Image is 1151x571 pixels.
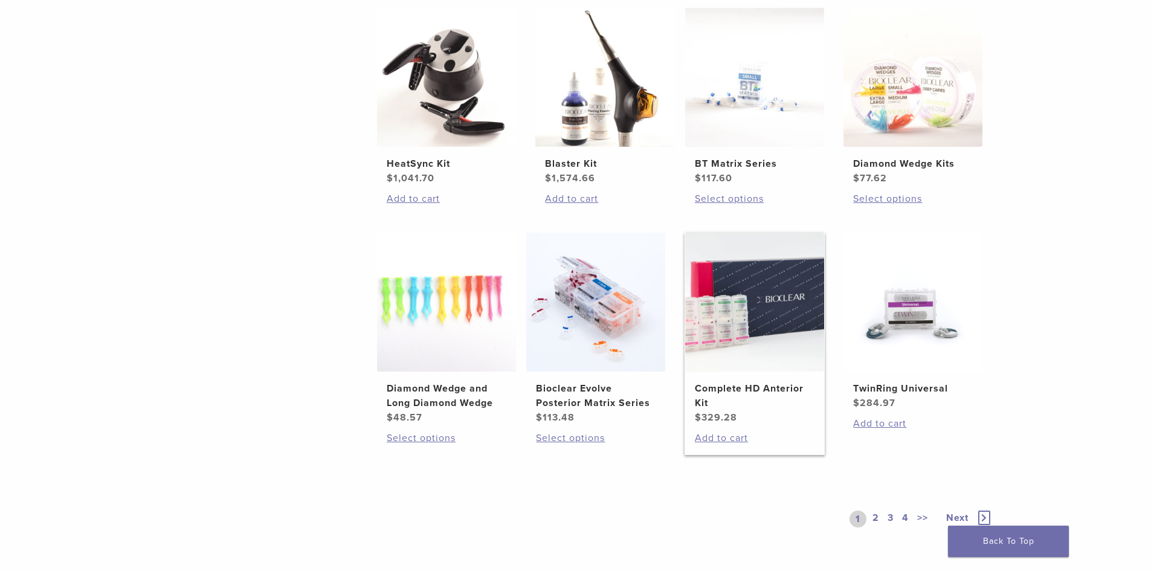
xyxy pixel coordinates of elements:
[376,233,517,425] a: Diamond Wedge and Long Diamond WedgeDiamond Wedge and Long Diamond Wedge $48.57
[387,381,506,410] h2: Diamond Wedge and Long Diamond Wedge
[853,381,973,396] h2: TwinRing Universal
[915,511,930,527] a: >>
[536,411,543,424] span: $
[853,416,973,431] a: Add to cart: “TwinRing Universal”
[387,411,422,424] bdi: 48.57
[695,431,814,445] a: Add to cart: “Complete HD Anterior Kit”
[387,156,506,171] h2: HeatSync Kit
[526,233,665,372] img: Bioclear Evolve Posterior Matrix Series
[695,172,701,184] span: $
[387,172,393,184] span: $
[387,172,434,184] bdi: 1,041.70
[387,192,506,206] a: Add to cart: “HeatSync Kit”
[536,381,656,410] h2: Bioclear Evolve Posterior Matrix Series
[695,156,814,171] h2: BT Matrix Series
[695,172,732,184] bdi: 117.60
[948,526,1069,557] a: Back To Top
[685,233,824,372] img: Complete HD Anterior Kit
[545,172,552,184] span: $
[853,156,973,171] h2: Diamond Wedge Kits
[535,8,674,147] img: Blaster Kit
[900,511,911,527] a: 4
[695,411,737,424] bdi: 329.28
[853,172,860,184] span: $
[695,411,701,424] span: $
[885,511,896,527] a: 3
[685,8,825,185] a: BT Matrix SeriesBT Matrix Series $117.60
[853,172,887,184] bdi: 77.62
[850,511,866,527] a: 1
[843,233,984,410] a: TwinRing UniversalTwinRing Universal $284.97
[695,381,814,410] h2: Complete HD Anterior Kit
[535,8,675,185] a: Blaster KitBlaster Kit $1,574.66
[685,233,825,425] a: Complete HD Anterior KitComplete HD Anterior Kit $329.28
[377,233,516,372] img: Diamond Wedge and Long Diamond Wedge
[843,8,984,185] a: Diamond Wedge KitsDiamond Wedge Kits $77.62
[387,431,506,445] a: Select options for “Diamond Wedge and Long Diamond Wedge”
[946,512,969,524] span: Next
[695,192,814,206] a: Select options for “BT Matrix Series”
[526,233,666,425] a: Bioclear Evolve Posterior Matrix SeriesBioclear Evolve Posterior Matrix Series $113.48
[387,411,393,424] span: $
[870,511,882,527] a: 2
[853,192,973,206] a: Select options for “Diamond Wedge Kits”
[536,431,656,445] a: Select options for “Bioclear Evolve Posterior Matrix Series”
[545,172,595,184] bdi: 1,574.66
[843,8,982,147] img: Diamond Wedge Kits
[843,233,982,372] img: TwinRing Universal
[377,8,516,147] img: HeatSync Kit
[545,192,665,206] a: Add to cart: “Blaster Kit”
[545,156,665,171] h2: Blaster Kit
[853,397,895,409] bdi: 284.97
[685,8,824,147] img: BT Matrix Series
[536,411,575,424] bdi: 113.48
[376,8,517,185] a: HeatSync KitHeatSync Kit $1,041.70
[853,397,860,409] span: $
